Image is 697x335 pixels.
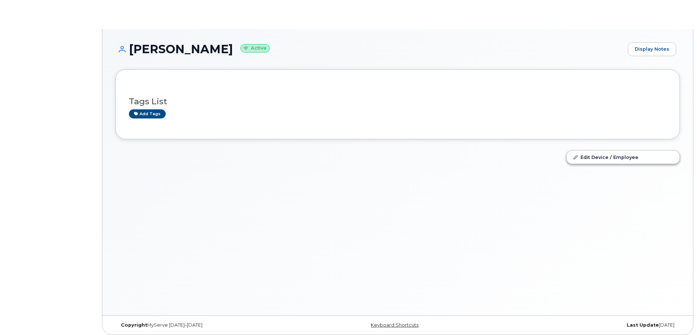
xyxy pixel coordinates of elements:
a: Display Notes [628,42,676,56]
strong: Last Update [627,322,659,328]
h3: Tags List [129,97,666,106]
div: [DATE] [492,322,680,328]
small: Active [240,44,270,52]
h1: [PERSON_NAME] [115,43,624,55]
strong: Copyright [121,322,147,328]
div: MyServe [DATE]–[DATE] [115,322,304,328]
a: Edit Device / Employee [567,151,680,164]
a: Add tags [129,109,166,118]
a: Keyboard Shortcuts [371,322,418,328]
